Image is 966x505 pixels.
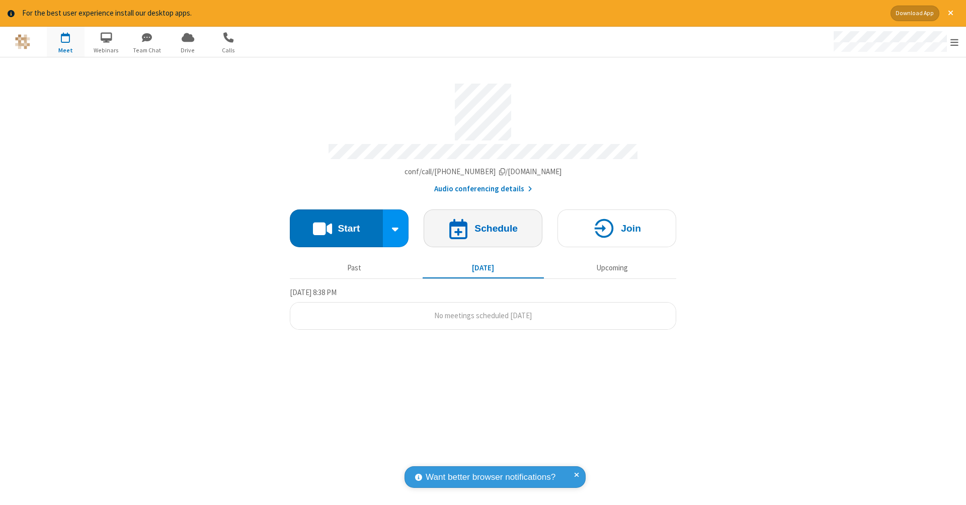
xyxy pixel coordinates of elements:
h4: Schedule [474,224,518,233]
section: Account details [290,76,676,194]
button: Upcoming [551,259,673,278]
span: Want better browser notifications? [426,471,555,484]
span: Webinars [88,46,125,55]
button: Download App [891,6,939,21]
span: No meetings scheduled [DATE] [434,311,532,320]
button: Past [294,259,415,278]
span: Drive [169,46,207,55]
button: Close alert [943,6,958,21]
span: Meet [47,46,85,55]
div: Start conference options [383,209,409,247]
span: Calls [210,46,248,55]
img: QA Selenium DO NOT DELETE OR CHANGE [15,34,30,49]
span: Copy my meeting room link [405,167,562,176]
button: Start [290,209,383,247]
span: [DATE] 8:38 PM [290,287,337,297]
span: Team Chat [128,46,166,55]
div: Open menu [824,27,966,57]
h4: Join [621,224,641,233]
button: [DATE] [423,259,544,278]
button: Join [557,209,676,247]
button: Audio conferencing details [434,183,532,195]
button: Logo [4,27,41,57]
div: For the best user experience install our desktop apps. [22,8,883,19]
h4: Start [338,224,360,233]
button: Copy my meeting room linkCopy my meeting room link [405,166,562,178]
button: Schedule [424,209,542,247]
section: Today's Meetings [290,286,676,330]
